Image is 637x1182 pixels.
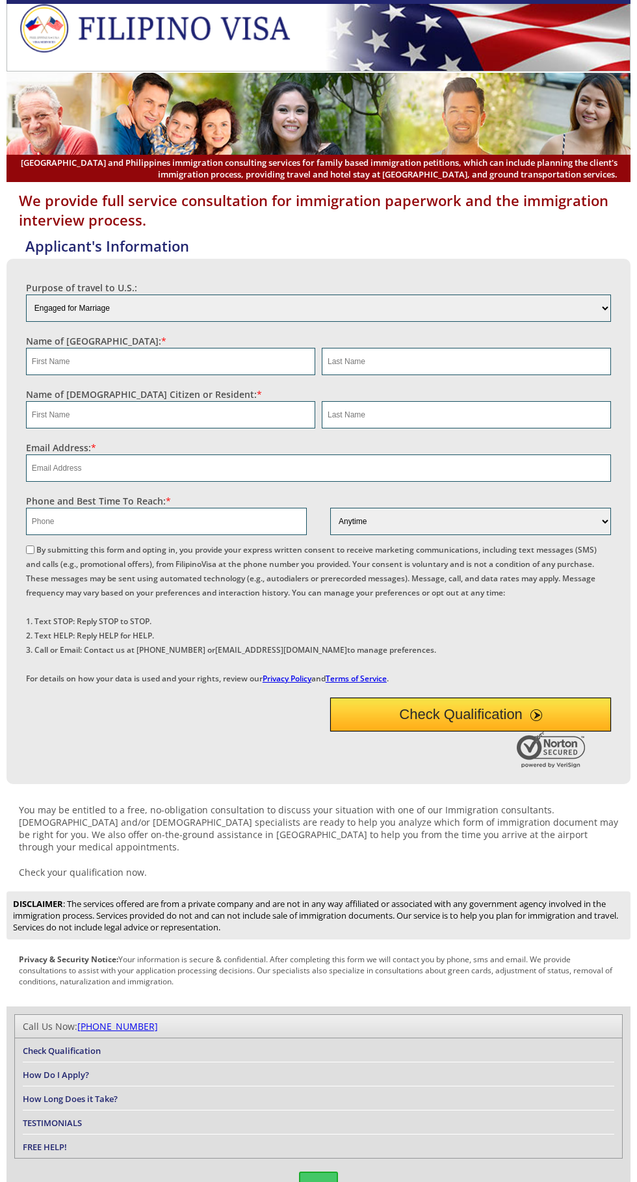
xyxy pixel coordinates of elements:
[23,1141,67,1153] a: FREE HELP!
[26,454,611,482] input: Email Address
[6,891,630,939] div: : The services offered are from a private company and are not in any way affiliated or associated...
[26,282,137,294] label: Purpose of travel to U.S.:
[26,388,262,401] label: Name of [DEMOGRAPHIC_DATA] Citizen or Resident:
[23,1020,614,1032] div: Call Us Now:
[326,673,387,684] a: Terms of Service
[26,545,34,554] input: By submitting this form and opting in, you provide your express written consent to receive market...
[23,1117,82,1129] a: TESTIMONIALS
[26,335,166,347] label: Name of [GEOGRAPHIC_DATA]:
[330,698,611,731] button: Check Qualification
[26,544,597,684] label: By submitting this form and opting in, you provide your express written consent to receive market...
[322,401,611,428] input: Last Name
[26,401,315,428] input: First Name
[330,508,611,535] select: Phone and Best Reach Time are required.
[77,1020,158,1032] a: [PHONE_NUMBER]
[6,190,630,230] h1: We provide full service consultation for immigration paperwork and the immigration interview proc...
[6,954,630,987] p: Your information is secure & confidential. After completing this form we will contact you by phon...
[23,1045,101,1057] a: Check Qualification
[26,348,315,375] input: First Name
[26,508,307,535] input: Phone
[23,1069,89,1081] a: How Do I Apply?
[517,731,588,768] img: Norton Secured
[23,1093,118,1105] a: How Long Does it Take?
[6,804,630,853] p: You may be entitled to a free, no-obligation consultation to discuss your situation with one of o...
[26,495,171,507] label: Phone and Best Time To Reach:
[322,348,611,375] input: Last Name
[6,866,630,878] p: Check your qualification now.
[26,441,96,454] label: Email Address:
[263,673,311,684] a: Privacy Policy
[19,157,617,180] span: [GEOGRAPHIC_DATA] and Philippines immigration consulting services for family based immigration pe...
[13,236,630,256] h4: Applicant's Information
[13,898,63,910] strong: DISCLAIMER
[19,954,118,965] strong: Privacy & Security Notice:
